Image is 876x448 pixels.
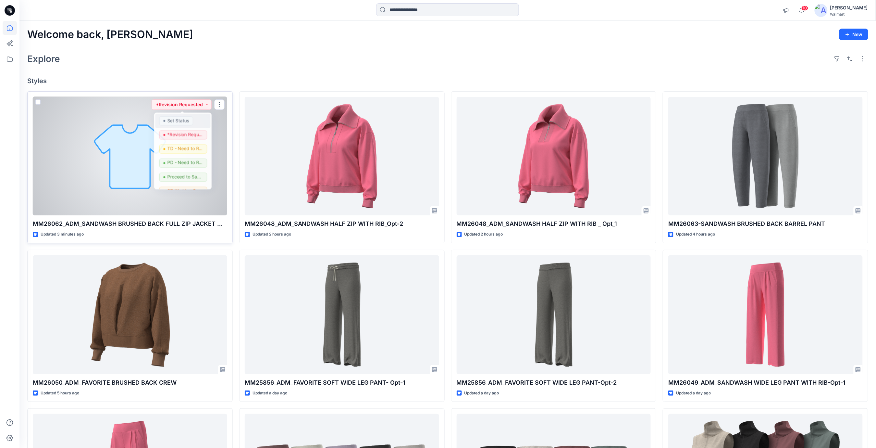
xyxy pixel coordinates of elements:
div: [PERSON_NAME] [830,4,868,12]
h2: Explore [27,54,60,64]
p: TD - Need to Review [167,145,203,153]
p: MM26050_ADM_FAVORITE BRUSHED BACK CREW [33,378,227,387]
p: MM26048_ADM_SANDWASH HALF ZIP WITH RIB_Opt-2 [245,219,439,228]
p: MM26048_ADM_SANDWASH HALF ZIP WITH RIB _ Opt_1 [457,219,651,228]
a: MM26050_ADM_FAVORITE BRUSHED BACK CREW [33,255,227,374]
p: PD - Need to Review Cost [167,159,203,167]
a: MM26063-SANDWASH BRUSHED BACK BARREL PANT [668,97,863,216]
p: Updated a day ago [253,390,287,397]
p: MM26049_ADM_SANDWASH WIDE LEG PANT WITH RIB-Opt-1 [668,378,863,387]
p: MM26063-SANDWASH BRUSHED BACK BARREL PANT [668,219,863,228]
a: MM26049_ADM_SANDWASH WIDE LEG PANT WITH RIB-Opt-1 [668,255,863,374]
span: 10 [801,6,808,11]
h2: Welcome back, [PERSON_NAME] [27,29,193,41]
p: 3D Working Session - Need to Review [167,186,203,195]
p: MM26062_ADM_SANDWASH BRUSHED BACK FULL ZIP JACKET OPT-1 [33,219,227,228]
p: Updated 2 hours ago [464,231,503,238]
h4: Styles [27,77,868,85]
img: avatar [815,4,828,17]
button: New [839,29,868,40]
p: *Revision Requested [167,130,203,139]
p: MM25856_ADM_FAVORITE SOFT WIDE LEG PANT- Opt-1 [245,378,439,387]
p: Updated a day ago [676,390,711,397]
p: Set Status [167,116,189,125]
p: Updated 3 minutes ago [41,231,84,238]
div: Walmart [830,12,868,17]
a: MM26062_ADM_SANDWASH BRUSHED BACK FULL ZIP JACKET OPT-1 [33,97,227,216]
p: MM25856_ADM_FAVORITE SOFT WIDE LEG PANT-Opt-2 [457,378,651,387]
a: MM25856_ADM_FAVORITE SOFT WIDE LEG PANT-Opt-2 [457,255,651,374]
p: Proceed to Sample [167,173,203,181]
p: Updated 2 hours ago [253,231,291,238]
a: MM26048_ADM_SANDWASH HALF ZIP WITH RIB _ Opt_1 [457,97,651,216]
p: Updated 5 hours ago [41,390,79,397]
p: Updated a day ago [464,390,499,397]
a: MM26048_ADM_SANDWASH HALF ZIP WITH RIB_Opt-2 [245,97,439,216]
a: MM25856_ADM_FAVORITE SOFT WIDE LEG PANT- Opt-1 [245,255,439,374]
p: Updated 4 hours ago [676,231,715,238]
